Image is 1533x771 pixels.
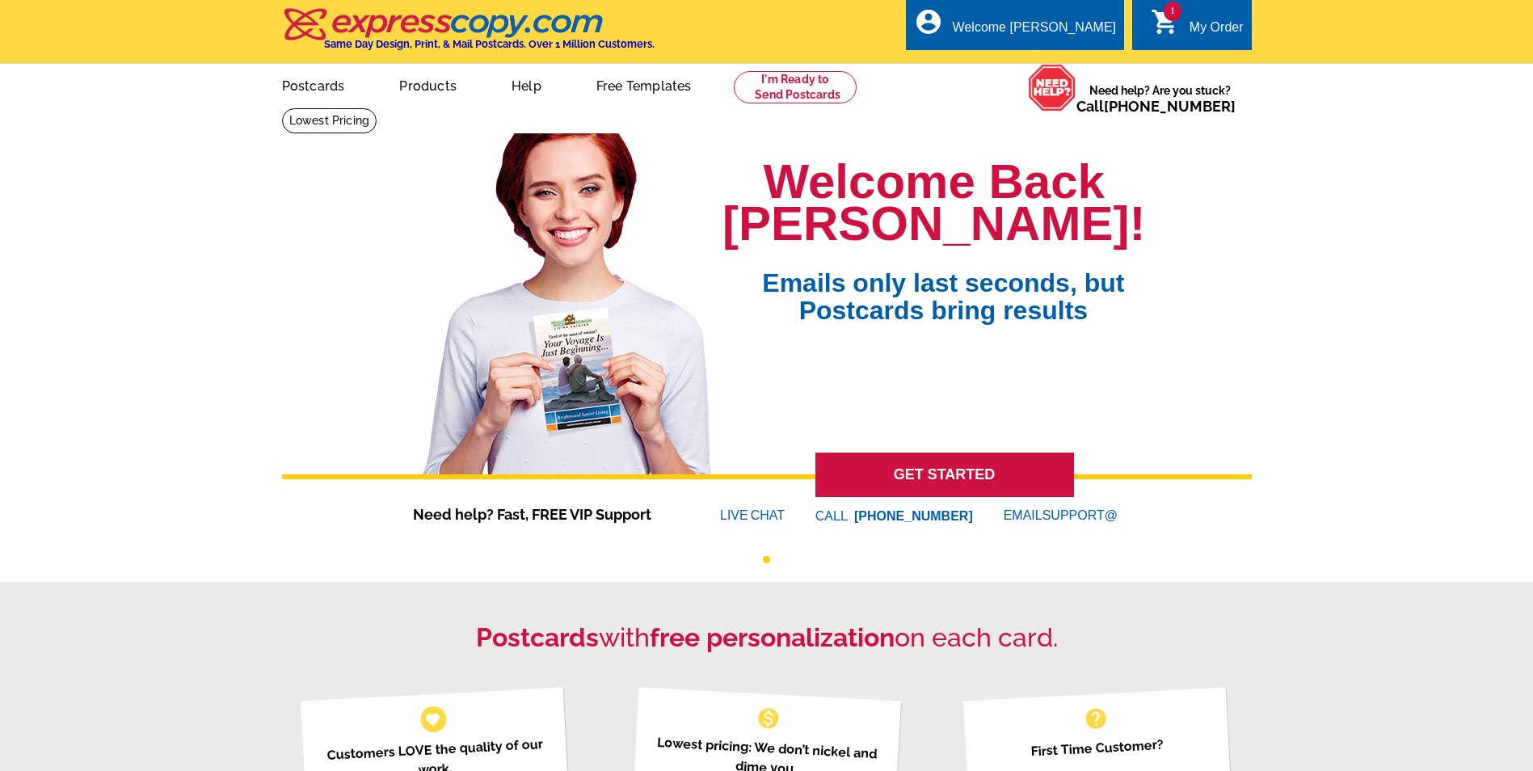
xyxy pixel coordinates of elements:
a: Free Templates [571,65,718,103]
h1: Welcome Back [PERSON_NAME]! [722,161,1145,245]
i: shopping_cart [1151,7,1180,36]
a: LIVECHAT [720,508,785,522]
font: SUPPORT@ [1042,506,1120,525]
img: help [1028,64,1076,112]
a: Help [486,65,567,103]
a: 1 shopping_cart My Order [1151,18,1244,38]
div: Welcome [PERSON_NAME] [953,20,1116,43]
div: My Order [1190,20,1244,43]
a: Same Day Design, Print, & Mail Postcards. Over 1 Million Customers. [282,19,655,50]
strong: Postcards [476,622,599,652]
h4: Same Day Design, Print, & Mail Postcards. Over 1 Million Customers. [324,38,655,50]
h2: with on each card. [282,622,1252,653]
a: Postcards [256,65,371,103]
button: 1 of 1 [763,556,770,563]
span: Need help? Are you stuck? [1076,82,1244,115]
a: GET STARTED [815,453,1074,497]
font: LIVE [720,506,751,525]
i: account_circle [914,7,943,36]
span: monetization_on [756,706,781,731]
span: 1 [1164,2,1181,21]
a: [PHONE_NUMBER] [1104,98,1236,115]
span: help [1083,706,1109,731]
span: Need help? Fast, FREE VIP Support [413,503,672,525]
span: Emails only last seconds, but Postcards bring results [741,245,1145,324]
img: welcome-back-logged-in.png [413,120,722,474]
p: First Time Customer? [983,732,1211,764]
span: Call [1076,98,1236,115]
strong: free personalization [650,622,895,652]
a: Products [373,65,482,103]
span: favorite [424,710,441,727]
